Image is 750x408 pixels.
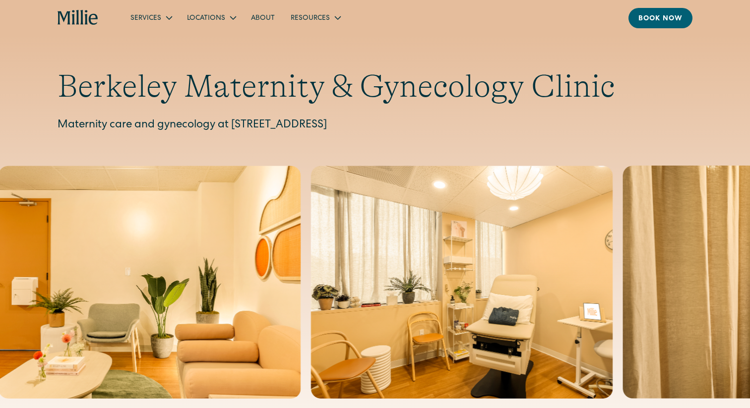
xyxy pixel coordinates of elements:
div: Locations [187,13,225,24]
div: Services [123,9,179,26]
div: Locations [179,9,243,26]
div: Services [130,13,161,24]
a: About [243,9,283,26]
p: Maternity care and gynecology at [STREET_ADDRESS] [58,117,692,134]
div: Resources [291,13,330,24]
a: Book now [628,8,692,28]
h1: Berkeley Maternity & Gynecology Clinic [58,67,692,106]
div: Book now [638,14,683,24]
a: home [58,10,99,26]
div: Resources [283,9,348,26]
